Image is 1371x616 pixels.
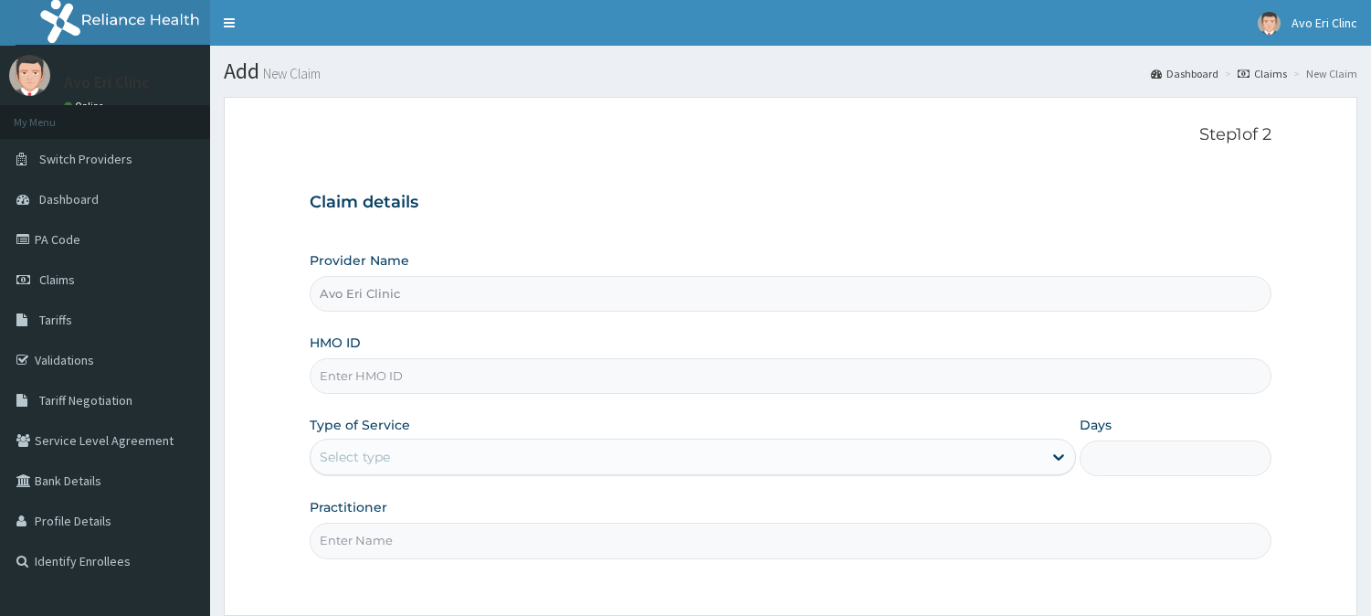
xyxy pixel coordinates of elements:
[39,191,99,207] span: Dashboard
[39,271,75,288] span: Claims
[224,59,1357,83] h1: Add
[310,125,1271,145] p: Step 1 of 2
[310,334,361,352] label: HMO ID
[1289,66,1357,81] li: New Claim
[64,100,108,112] a: Online
[1151,66,1218,81] a: Dashboard
[310,416,410,434] label: Type of Service
[259,67,321,80] small: New Claim
[310,358,1271,394] input: Enter HMO ID
[1080,416,1112,434] label: Days
[310,251,409,270] label: Provider Name
[9,55,50,96] img: User Image
[39,312,72,328] span: Tariffs
[39,151,132,167] span: Switch Providers
[310,498,387,516] label: Practitioner
[310,523,1271,558] input: Enter Name
[1258,12,1281,35] img: User Image
[1292,15,1357,31] span: Avo Eri Clinc
[64,74,150,90] p: Avo Eri Clinc
[320,448,390,466] div: Select type
[310,193,1271,213] h3: Claim details
[1238,66,1287,81] a: Claims
[39,392,132,409] span: Tariff Negotiation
